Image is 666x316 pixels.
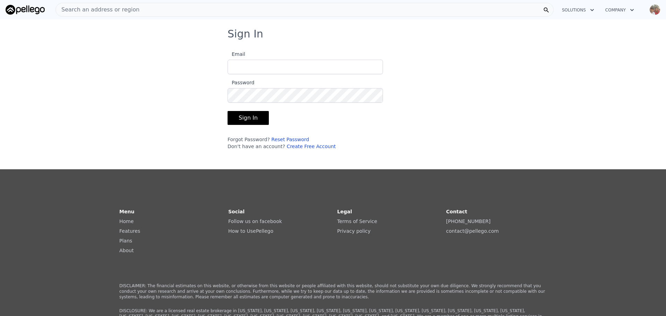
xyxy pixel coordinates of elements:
[556,4,600,16] button: Solutions
[649,4,660,15] img: avatar
[446,209,467,214] strong: Contact
[446,228,499,234] a: contact@pellego.com
[119,238,132,244] a: Plans
[337,209,352,214] strong: Legal
[337,228,370,234] a: Privacy policy
[228,219,282,224] a: Follow us on facebook
[228,28,438,40] h3: Sign In
[600,4,640,16] button: Company
[228,111,269,125] button: Sign In
[228,209,245,214] strong: Social
[228,88,383,103] input: Password
[119,219,134,224] a: Home
[6,5,45,15] img: Pellego
[119,248,134,253] a: About
[446,219,490,224] a: [PHONE_NUMBER]
[56,6,139,14] span: Search an address or region
[228,80,254,85] span: Password
[271,137,309,142] a: Reset Password
[119,283,547,300] p: DISCLAIMER: The financial estimates on this website, or otherwise from this website or people aff...
[337,219,377,224] a: Terms of Service
[228,60,383,74] input: Email
[228,228,273,234] a: How to UsePellego
[228,136,383,150] div: Forgot Password? Don't have an account?
[119,228,140,234] a: Features
[287,144,336,149] a: Create Free Account
[228,51,245,57] span: Email
[119,209,134,214] strong: Menu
